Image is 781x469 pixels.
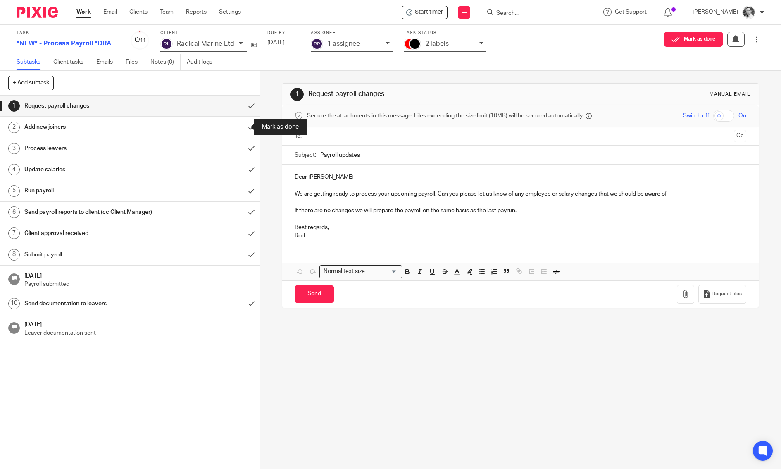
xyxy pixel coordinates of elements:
span: Start timer [415,8,443,17]
span: On [738,112,746,120]
small: /11 [138,38,146,43]
a: Files [126,54,144,70]
button: + Add subtask [8,76,54,90]
p: Rod [295,232,746,240]
p: Payroll submitted [24,280,252,288]
div: Manual email [710,91,750,98]
div: 4 [8,164,20,175]
p: Radical Marine Ltd [177,40,234,48]
span: Switch off [683,112,709,120]
p: Leaver documentation sent [24,329,252,337]
button: Mark as done [664,32,723,47]
label: Task [17,30,120,36]
div: 2 [8,122,20,133]
a: Subtasks [17,54,47,70]
a: Work [76,8,91,16]
h1: Send payroll reports to client (cc Client Manager) [24,206,165,218]
div: 0 [130,35,150,45]
p: We are getting ready to process your upcoming payroll. Can you please let us know of any employee... [295,190,746,198]
button: Request files [698,285,746,304]
img: Rod%202%20Small.jpg [742,6,755,19]
img: Pixie [17,7,58,18]
p: 1 assignee [327,40,360,48]
label: Due by [267,30,300,36]
h1: Send documentation to leavers [24,297,165,310]
img: svg%3E [160,38,173,50]
a: Team [160,8,174,16]
div: 5 [8,185,20,197]
a: Client tasks [53,54,90,70]
a: Reports [186,8,207,16]
div: 3 [8,143,20,154]
h1: Update salaries [24,163,165,176]
label: Task status [404,30,486,36]
button: Cc [734,130,746,142]
span: Secure the attachments in this message. Files exceeding the size limit (10MB) will be secured aut... [307,112,583,120]
h1: Run payroll [24,184,165,197]
a: Notes (0) [150,54,181,70]
span: Normal text size [321,267,367,276]
a: Audit logs [187,54,219,70]
div: Radical Marine Ltd - *NEW* - Process Payroll *DRAFT* [402,6,448,19]
a: Email [103,8,117,16]
h1: Submit payroll [24,249,165,261]
div: 1 [8,100,20,112]
label: To: [295,132,304,140]
label: Assignee [311,30,393,36]
span: Request files [712,291,742,297]
p: [PERSON_NAME] [693,8,738,16]
h1: Request payroll changes [308,90,538,98]
p: 2 labels [425,40,449,48]
input: Search [495,10,570,17]
h1: [DATE] [24,270,252,280]
span: Get Support [615,9,647,15]
input: Search for option [367,267,397,276]
p: Dear [PERSON_NAME] [295,173,746,181]
div: 6 [8,206,20,218]
input: Send [295,285,334,303]
h1: Client approval received [24,227,165,239]
a: Settings [219,8,241,16]
h1: Process leavers [24,142,165,155]
h1: Add new joiners [24,121,165,133]
img: svg%3E [311,38,323,50]
a: Emails [96,54,119,70]
div: Search for option [319,265,402,278]
label: Client [160,30,257,36]
div: 7 [8,227,20,239]
a: Clients [129,8,148,16]
div: 1 [290,88,304,101]
h1: Request payroll changes [24,100,165,112]
label: Subject: [295,151,316,159]
div: 10 [8,298,20,309]
p: If there are no changes we will prepare the payroll on the same basis as the last payrun. [295,206,746,215]
span: Mark as done [684,36,715,42]
p: Best regards, [295,223,746,232]
h1: [DATE] [24,318,252,329]
span: [DATE] [267,40,285,45]
div: 8 [8,249,20,261]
